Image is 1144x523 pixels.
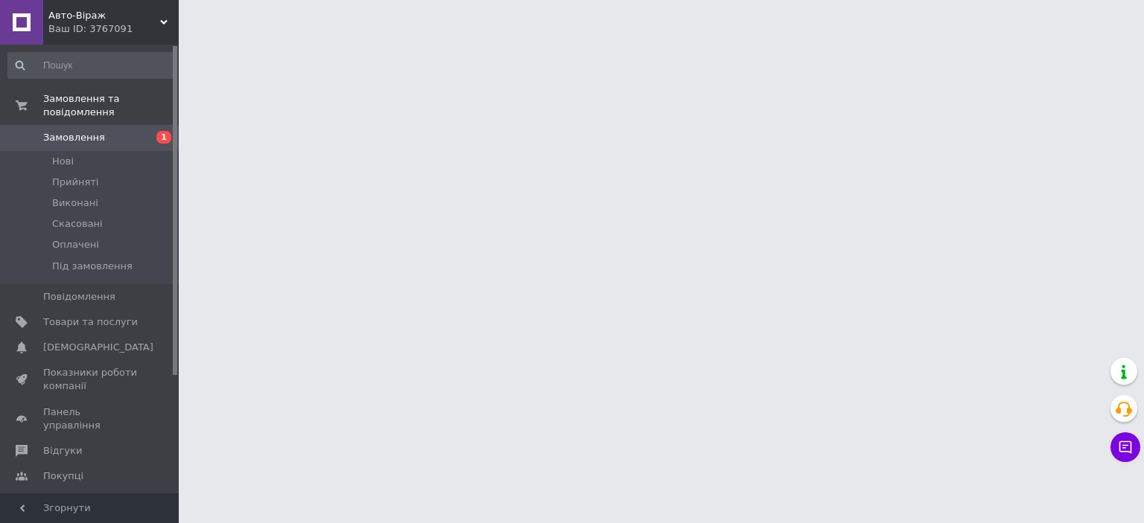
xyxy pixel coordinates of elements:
span: 1 [156,131,171,144]
span: Прийняті [52,176,98,189]
span: Нові [52,155,74,168]
span: Показники роботи компанії [43,366,138,393]
span: Товари та послуги [43,315,138,329]
span: Покупці [43,469,83,483]
button: Чат з покупцем [1110,432,1140,462]
span: [DEMOGRAPHIC_DATA] [43,341,153,354]
input: Пошук [7,52,176,79]
span: Відгуки [43,444,82,458]
span: Виконані [52,196,98,210]
span: Скасовані [52,217,103,231]
span: Замовлення [43,131,105,144]
span: Під замовлення [52,260,133,273]
span: Оплачені [52,238,99,251]
span: Панель управління [43,405,138,432]
span: Замовлення та повідомлення [43,92,179,119]
span: Повідомлення [43,290,115,304]
div: Ваш ID: 3767091 [48,22,179,36]
span: Авто-Віраж [48,9,160,22]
